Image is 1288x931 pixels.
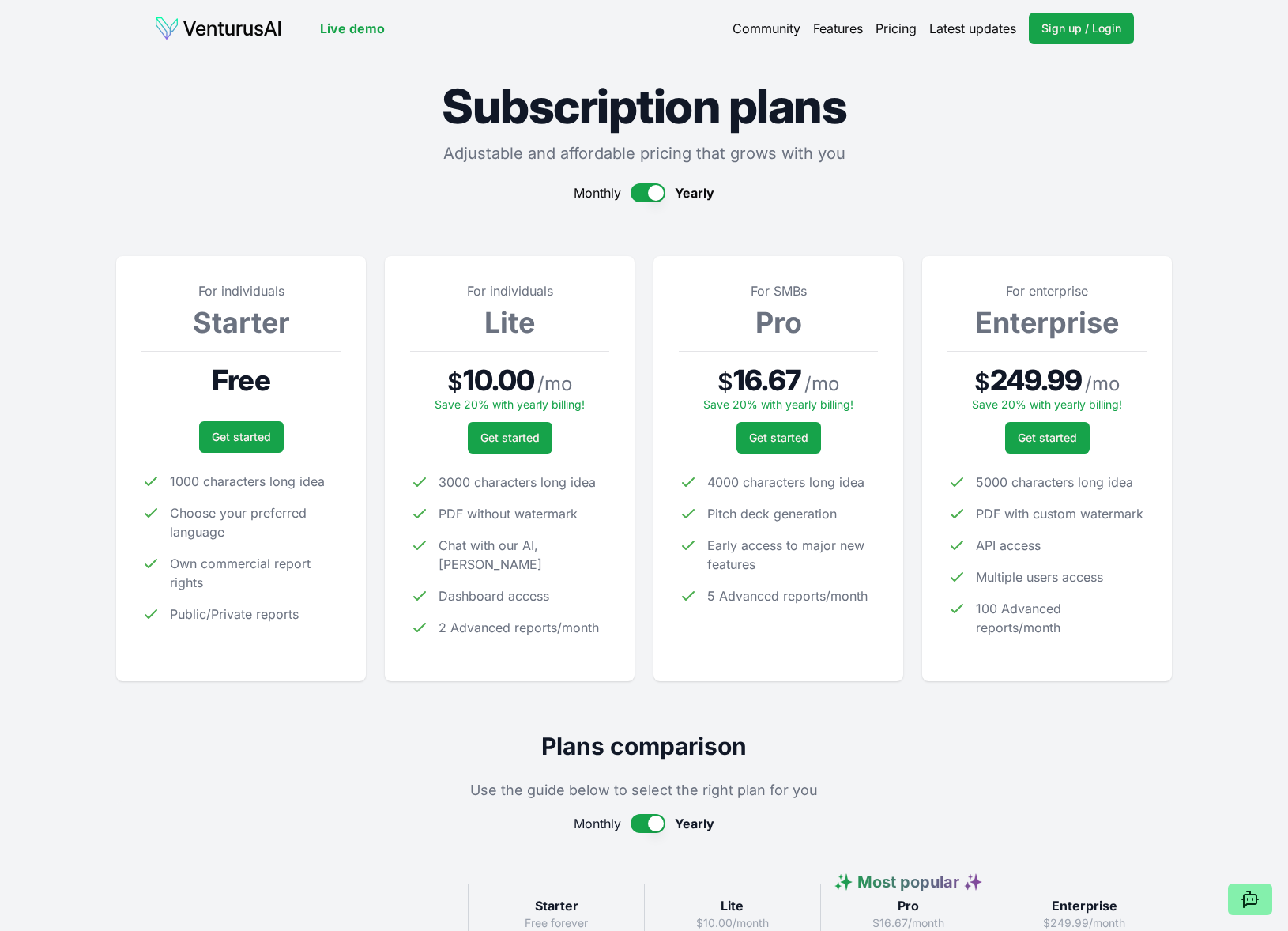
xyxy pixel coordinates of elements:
p: For individuals [410,281,609,300]
p: Adjustable and affordable pricing that grows with you [116,142,1172,164]
p: Free forever [481,915,631,931]
span: 1000 characters long idea [170,472,325,491]
a: Get started [199,421,284,453]
a: Get started [736,422,821,454]
h3: Enterprise [1009,896,1159,915]
p: For individuals [141,281,341,300]
span: Sign up / Login [1041,21,1121,36]
span: / mo [537,371,572,397]
a: Pricing [876,19,917,38]
span: $ [447,367,463,396]
span: Yearly [675,183,714,202]
span: Choose your preferred language [170,503,341,541]
span: $ [974,367,990,396]
a: Get started [1005,422,1090,454]
h3: Pro [834,896,984,915]
img: logo [154,16,282,41]
span: Free [212,364,269,396]
p: $16.67/month [834,915,984,931]
h3: Lite [410,307,609,338]
span: 10.00 [463,364,535,396]
span: 249.99 [990,364,1083,396]
span: PDF with custom watermark [976,504,1143,523]
span: Save 20% with yearly billing! [972,398,1122,411]
span: Yearly [675,814,714,833]
span: 100 Advanced reports/month [976,599,1147,637]
span: Save 20% with yearly billing! [703,398,853,411]
a: Latest updates [929,19,1016,38]
span: PDF without watermark [439,504,578,523]
span: 5000 characters long idea [976,473,1133,492]
span: Own commercial report rights [170,554,341,592]
span: 5 Advanced reports/month [707,586,868,605]
span: / mo [1085,371,1120,397]
p: For enterprise [947,281,1147,300]
span: ✨ Most popular ✨ [834,873,983,891]
a: Get started [468,422,552,454]
h2: Plans comparison [116,732,1172,760]
a: Live demo [320,19,385,38]
span: $ [717,367,733,396]
h3: Pro [679,307,878,338]
a: Features [813,19,863,38]
h3: Starter [141,307,341,338]
h1: Subscription plans [116,82,1172,130]
span: Pitch deck generation [707,504,837,523]
p: $249.99/month [1009,915,1159,931]
span: / mo [804,371,839,397]
span: Early access to major new features [707,536,878,574]
a: Community [733,19,800,38]
span: 3000 characters long idea [439,473,596,492]
h3: Starter [481,896,631,915]
span: Chat with our AI, [PERSON_NAME] [439,536,609,574]
p: For SMBs [679,281,878,300]
p: Use the guide below to select the right plan for you [116,779,1172,801]
a: Sign up / Login [1029,13,1134,44]
span: Monthly [574,183,621,202]
span: Public/Private reports [170,605,299,624]
h3: Enterprise [947,307,1147,338]
span: Monthly [574,814,621,833]
p: $10.00/month [657,915,808,931]
span: 2 Advanced reports/month [439,618,599,637]
span: 16.67 [733,364,801,396]
h3: Lite [657,896,808,915]
span: Multiple users access [976,567,1103,586]
span: 4000 characters long idea [707,473,864,492]
span: Dashboard access [439,586,549,605]
span: Save 20% with yearly billing! [435,398,585,411]
span: API access [976,536,1041,555]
